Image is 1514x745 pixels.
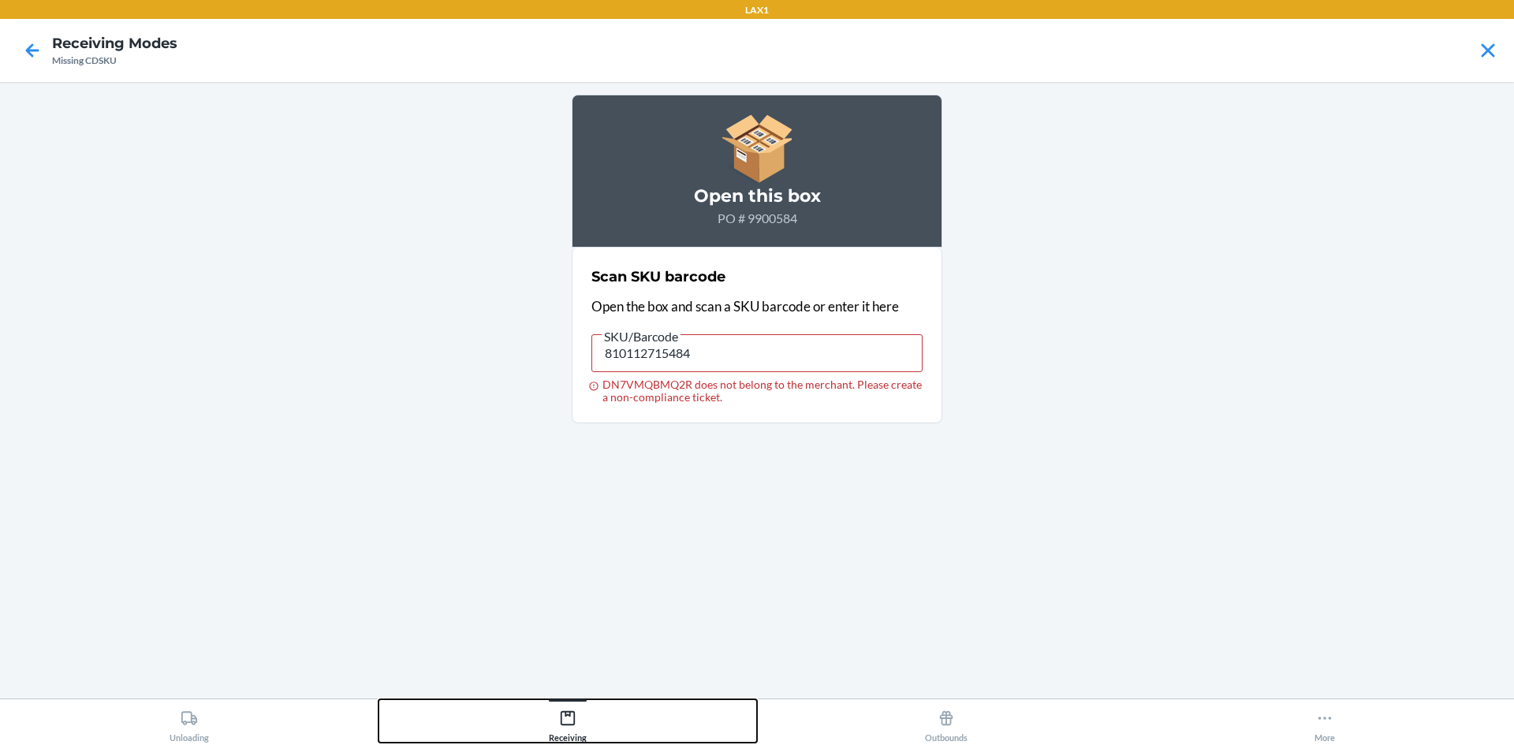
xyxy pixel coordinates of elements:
div: Unloading [170,703,209,743]
p: Open the box and scan a SKU barcode or enter it here [591,296,923,317]
p: LAX1 [745,3,769,17]
div: Missing CDSKU [52,54,177,68]
div: Outbounds [925,703,968,743]
input: SKU/Barcode DN7VMQBMQ2R does not belong to the merchant. Please create a non-compliance ticket. [591,334,923,372]
button: Outbounds [757,699,1135,743]
button: Receiving [378,699,757,743]
span: SKU/Barcode [602,329,681,345]
button: More [1135,699,1514,743]
h2: Scan SKU barcode [591,266,725,287]
h3: Open this box [591,184,923,209]
div: More [1314,703,1335,743]
h4: Receiving Modes [52,33,177,54]
div: DN7VMQBMQ2R does not belong to the merchant. Please create a non-compliance ticket. [591,378,923,404]
div: Receiving [549,703,587,743]
p: PO # 9900584 [591,209,923,228]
